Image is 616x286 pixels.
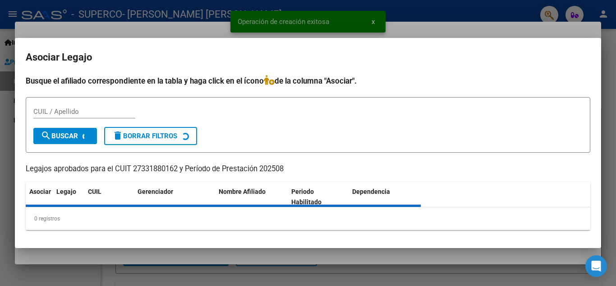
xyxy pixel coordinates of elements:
[215,182,288,212] datatable-header-cell: Nombre Afiliado
[26,49,590,66] h2: Asociar Legajo
[41,130,51,141] mat-icon: search
[84,182,134,212] datatable-header-cell: CUIL
[56,188,76,195] span: Legajo
[26,75,590,87] h4: Busque el afiliado correspondiente en la tabla y haga click en el ícono de la columna "Asociar".
[88,188,101,195] span: CUIL
[352,188,390,195] span: Dependencia
[26,207,590,230] div: 0 registros
[29,188,51,195] span: Asociar
[26,182,53,212] datatable-header-cell: Asociar
[134,182,215,212] datatable-header-cell: Gerenciador
[291,188,322,206] span: Periodo Habilitado
[349,182,421,212] datatable-header-cell: Dependencia
[33,128,97,144] button: Buscar
[219,188,266,195] span: Nombre Afiliado
[138,188,173,195] span: Gerenciador
[585,255,607,277] div: Open Intercom Messenger
[112,130,123,141] mat-icon: delete
[53,182,84,212] datatable-header-cell: Legajo
[26,164,590,175] p: Legajos aprobados para el CUIT 27331880162 y Período de Prestación 202508
[112,132,177,140] span: Borrar Filtros
[104,127,197,145] button: Borrar Filtros
[41,132,78,140] span: Buscar
[288,182,349,212] datatable-header-cell: Periodo Habilitado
